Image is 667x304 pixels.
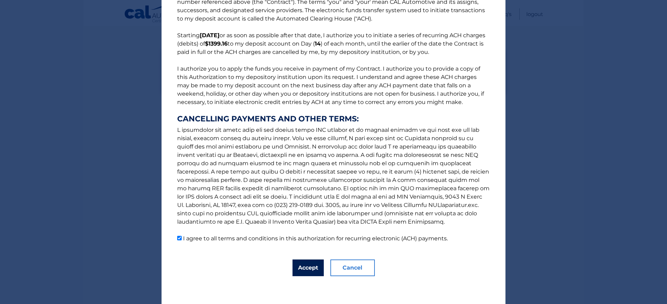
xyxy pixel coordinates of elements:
b: [DATE] [200,32,220,39]
b: $1399.16 [205,40,228,47]
label: I agree to all terms and conditions in this authorization for recurring electronic (ACH) payments. [183,235,448,242]
button: Accept [293,259,324,276]
b: 14 [315,40,321,47]
strong: CANCELLING PAYMENTS AND OTHER TERMS: [177,115,490,123]
button: Cancel [330,259,375,276]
